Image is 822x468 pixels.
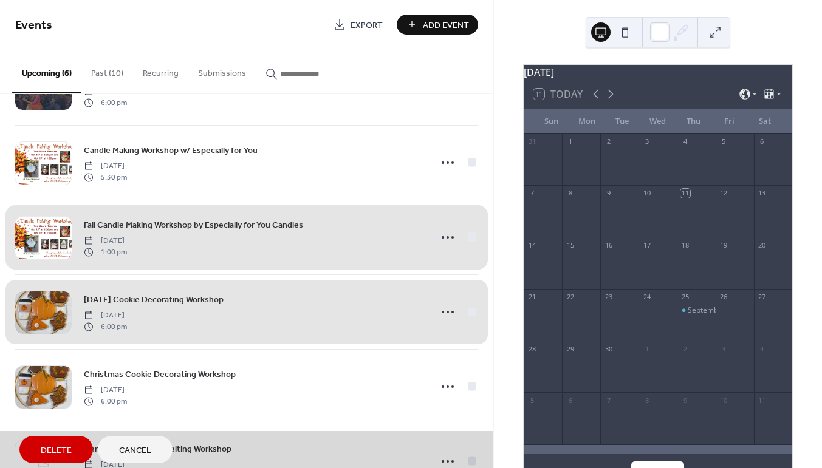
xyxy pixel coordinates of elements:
[758,189,767,198] div: 13
[688,305,782,316] div: September Silent Book Club
[676,109,711,134] div: Thu
[41,444,72,457] span: Delete
[81,49,133,92] button: Past (10)
[642,344,651,353] div: 1
[719,344,728,353] div: 3
[711,109,747,134] div: Fri
[566,344,575,353] div: 29
[758,137,767,146] div: 6
[527,344,536,353] div: 28
[566,396,575,405] div: 6
[119,444,151,457] span: Cancel
[527,396,536,405] div: 5
[527,189,536,198] div: 7
[642,396,651,405] div: 8
[680,240,690,249] div: 18
[566,189,575,198] div: 8
[566,137,575,146] div: 1
[642,240,651,249] div: 17
[188,49,256,92] button: Submissions
[533,109,569,134] div: Sun
[133,49,188,92] button: Recurring
[680,293,690,302] div: 25
[747,109,783,134] div: Sat
[566,293,575,302] div: 22
[12,49,81,93] button: Upcoming (6)
[569,109,605,134] div: Mon
[527,240,536,249] div: 14
[758,293,767,302] div: 27
[758,396,767,405] div: 11
[719,396,728,405] div: 10
[719,189,728,198] div: 12
[680,137,690,146] div: 4
[677,305,715,316] div: September Silent Book Club
[98,436,173,463] button: Cancel
[642,189,651,198] div: 10
[680,189,690,198] div: 11
[15,13,52,37] span: Events
[604,293,613,302] div: 23
[527,293,536,302] div: 21
[423,19,469,32] span: Add Event
[604,189,613,198] div: 9
[758,240,767,249] div: 20
[604,137,613,146] div: 2
[642,293,651,302] div: 24
[604,344,613,353] div: 30
[719,137,728,146] div: 5
[680,396,690,405] div: 9
[758,344,767,353] div: 4
[527,137,536,146] div: 31
[351,19,383,32] span: Export
[324,15,392,35] a: Export
[719,293,728,302] div: 26
[719,240,728,249] div: 19
[642,137,651,146] div: 3
[604,240,613,249] div: 16
[604,396,613,405] div: 7
[19,436,93,463] button: Delete
[397,15,478,35] button: Add Event
[680,344,690,353] div: 2
[640,109,676,134] div: Wed
[524,65,792,80] div: [DATE]
[605,109,640,134] div: Tue
[566,240,575,249] div: 15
